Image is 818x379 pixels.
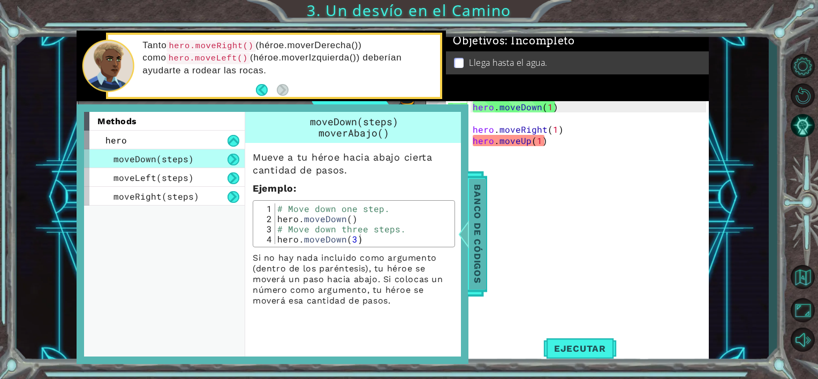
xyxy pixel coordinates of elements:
[245,112,463,143] div: moveDown(steps)moverAbajo()
[469,179,486,290] span: Banco de códigos
[505,34,574,47] span: : Incompleto
[84,112,245,131] div: methods
[319,126,389,139] span: moverAbajo()
[253,183,297,194] strong: :
[256,214,275,224] div: 2
[787,53,818,79] button: Opciones de nivel
[256,203,275,214] div: 1
[113,153,194,164] span: moveDown(steps)
[105,134,127,146] span: hero
[166,40,255,52] code: hero.moveRight()
[166,52,250,64] code: hero.moveLeft()
[469,57,548,69] p: Llega hasta el agua.
[787,260,818,295] a: Volver al mapa
[543,336,617,362] button: Shift+Enter: Ejecutar el código.
[253,253,455,306] p: Si no hay nada incluido como argumento (dentro de los paréntesis), tu héroe se moverá un paso hac...
[142,40,433,76] p: Tanto (héroe.moverDerecha()) como (héroe.moverIzquierda()) deberían ayudarte a rodear las rocas.
[256,234,275,244] div: 4
[277,84,289,96] button: Next
[256,84,277,96] button: Back
[787,327,818,353] button: Sonido apagado
[97,116,137,126] span: methods
[453,34,575,48] span: Objetivos
[448,103,467,114] div: 1
[543,343,617,354] span: Ejecutar
[787,82,818,109] button: Reiniciar nivel
[310,115,398,128] span: moveDown(steps)
[787,262,818,293] button: Volver al mapa
[113,172,194,183] span: moveLeft(steps)
[787,297,818,323] button: Maximizar navegador
[113,191,199,202] span: moveRight(steps)
[253,151,455,177] p: Mueve a tu héroe hacia abajo cierta cantidad de pasos.
[256,224,275,234] div: 3
[253,183,293,194] span: Ejemplo
[787,112,818,138] button: Pista IA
